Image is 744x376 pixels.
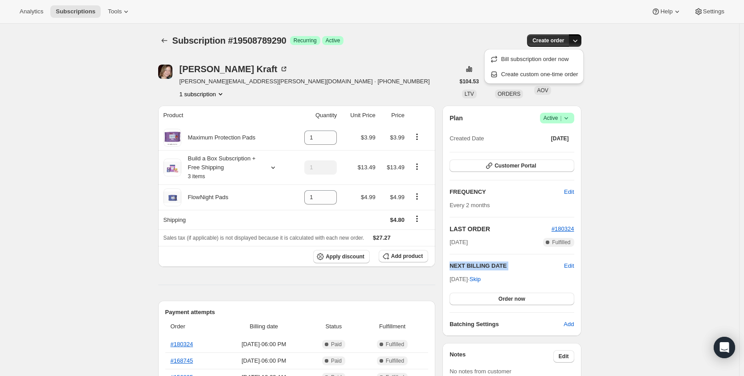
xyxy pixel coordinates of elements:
[171,341,193,347] a: #180324
[188,173,205,180] small: 3 items
[660,8,672,15] span: Help
[495,162,536,169] span: Customer Portal
[544,114,571,123] span: Active
[703,8,724,15] span: Settings
[450,188,564,196] h2: FREQUENCY
[450,350,553,363] h3: Notes
[222,356,306,365] span: [DATE] · 06:00 PM
[454,75,484,88] button: $104.53
[501,56,569,62] span: Bill subscription order now
[410,192,424,201] button: Product actions
[180,65,288,74] div: [PERSON_NAME] Kraft
[50,5,101,18] button: Subscriptions
[551,135,569,142] span: [DATE]
[158,210,292,229] th: Shipping
[410,132,424,142] button: Product actions
[527,34,569,47] button: Create order
[102,5,136,18] button: Tools
[326,37,340,44] span: Active
[499,295,525,302] span: Order now
[450,276,481,282] span: [DATE] ·
[410,162,424,172] button: Product actions
[391,253,423,260] span: Add product
[361,134,376,141] span: $3.99
[331,341,342,348] span: Paid
[714,337,735,358] div: Open Intercom Messenger
[564,262,574,270] button: Edit
[361,194,376,200] span: $4.99
[180,90,225,98] button: Product actions
[311,322,356,331] span: Status
[181,154,262,181] div: Build a Box Subscription + Free Shipping
[559,353,569,360] span: Edit
[158,106,292,125] th: Product
[294,37,317,44] span: Recurring
[450,159,574,172] button: Customer Portal
[386,341,404,348] span: Fulfilled
[20,8,43,15] span: Analytics
[164,235,364,241] span: Sales tax (if applicable) is not displayed because it is calculated with each new order.
[386,357,404,364] span: Fulfilled
[378,106,407,125] th: Price
[450,368,511,375] span: No notes from customer
[326,253,364,260] span: Apply discount
[373,234,391,241] span: $27.27
[387,164,405,171] span: $13.49
[450,134,484,143] span: Created Date
[292,106,339,125] th: Quantity
[552,239,570,246] span: Fulfilled
[331,357,342,364] span: Paid
[181,133,256,142] div: Maximum Protection Pads
[465,91,474,97] span: LTV
[450,262,564,270] h2: NEXT BILLING DATE
[450,293,574,305] button: Order now
[560,114,561,122] span: |
[689,5,730,18] button: Settings
[313,250,370,263] button: Apply discount
[410,214,424,224] button: Shipping actions
[222,322,306,331] span: Billing date
[108,8,122,15] span: Tools
[564,188,574,196] span: Edit
[559,185,579,199] button: Edit
[362,322,423,331] span: Fulfillment
[358,164,376,171] span: $13.49
[181,193,229,202] div: FlowNight Pads
[164,129,181,147] img: product img
[450,114,463,123] h2: Plan
[552,225,574,233] button: #180324
[450,238,468,247] span: [DATE]
[339,106,378,125] th: Unit Price
[532,37,564,44] span: Create order
[501,71,578,78] span: Create custom one-time order
[450,320,564,329] h6: Batching Settings
[553,350,574,363] button: Edit
[158,34,171,47] button: Subscriptions
[552,225,574,232] a: #180324
[56,8,95,15] span: Subscriptions
[460,78,479,85] span: $104.53
[379,250,428,262] button: Add product
[558,317,579,331] button: Add
[165,308,429,317] h2: Payment attempts
[180,77,430,86] span: [PERSON_NAME][EMAIL_ADDRESS][PERSON_NAME][DOMAIN_NAME] · [PHONE_NUMBER]
[222,340,306,349] span: [DATE] · 06:00 PM
[165,317,220,336] th: Order
[450,225,552,233] h2: LAST ORDER
[470,275,481,284] span: Skip
[464,272,486,286] button: Skip
[498,91,520,97] span: ORDERS
[390,217,405,223] span: $4.80
[158,65,172,79] span: Erica Kraft
[14,5,49,18] button: Analytics
[646,5,687,18] button: Help
[390,134,405,141] span: $3.99
[172,36,286,45] span: Subscription #19508789290
[450,202,490,208] span: Every 2 months
[390,194,405,200] span: $4.99
[546,132,574,145] button: [DATE]
[171,357,193,364] a: #168745
[564,320,574,329] span: Add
